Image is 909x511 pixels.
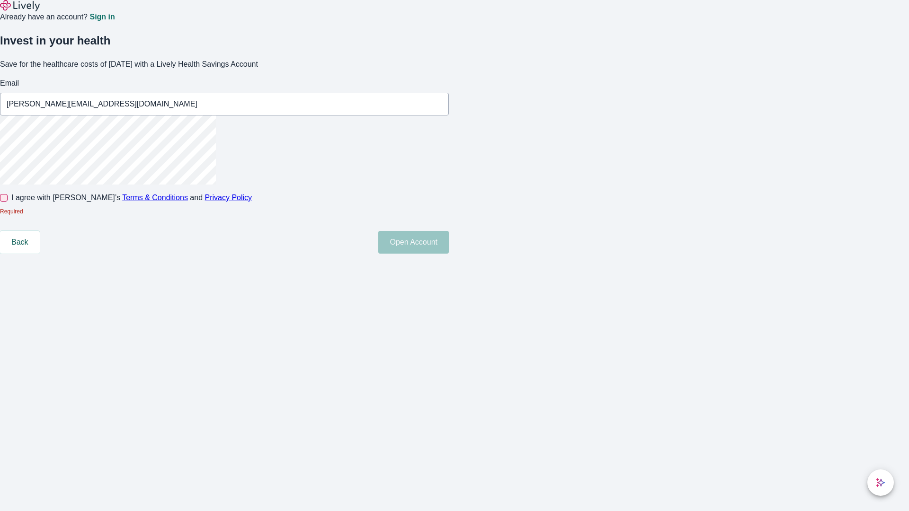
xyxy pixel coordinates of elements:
[122,194,188,202] a: Terms & Conditions
[11,192,252,203] span: I agree with [PERSON_NAME]’s and
[89,13,115,21] a: Sign in
[867,469,894,496] button: chat
[876,478,885,487] svg: Lively AI Assistant
[205,194,252,202] a: Privacy Policy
